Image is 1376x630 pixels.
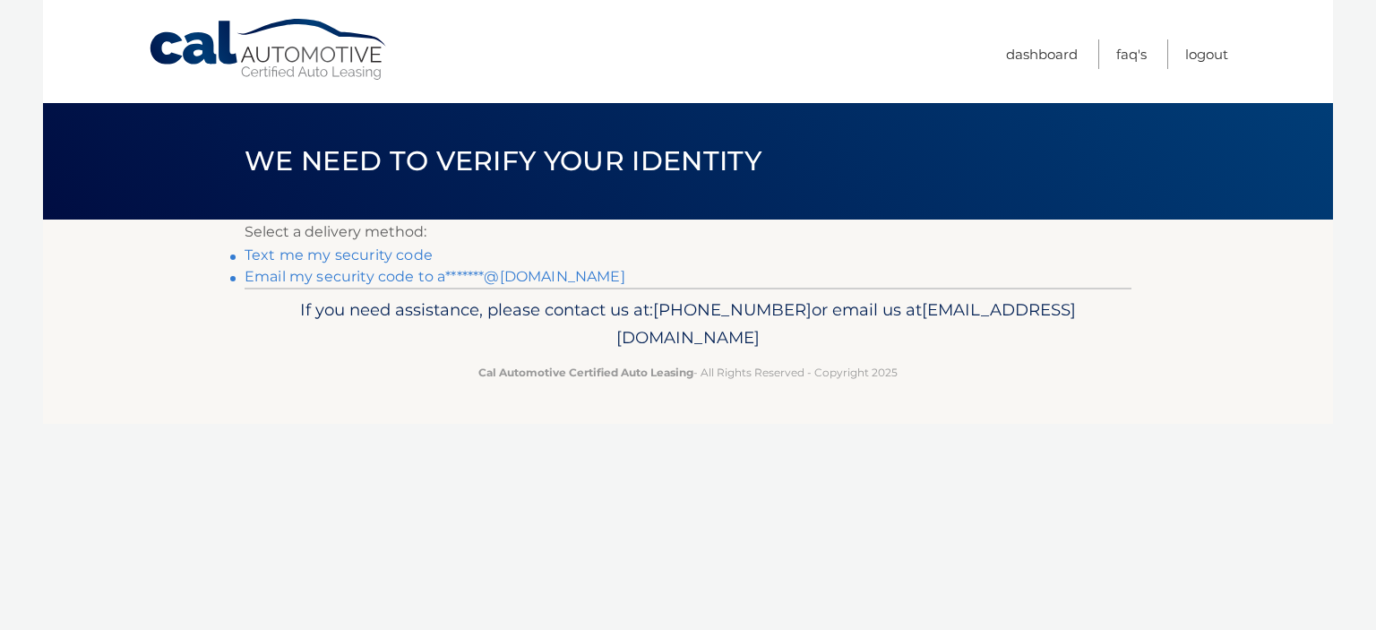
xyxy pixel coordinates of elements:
strong: Cal Automotive Certified Auto Leasing [478,366,693,379]
a: Email my security code to a*******@[DOMAIN_NAME] [245,268,625,285]
span: We need to verify your identity [245,144,761,177]
a: Dashboard [1006,39,1078,69]
a: FAQ's [1116,39,1147,69]
p: Select a delivery method: [245,220,1131,245]
p: - All Rights Reserved - Copyright 2025 [256,363,1120,382]
a: Logout [1185,39,1228,69]
a: Cal Automotive [148,18,390,82]
p: If you need assistance, please contact us at: or email us at [256,296,1120,353]
span: [PHONE_NUMBER] [653,299,812,320]
a: Text me my security code [245,246,433,263]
